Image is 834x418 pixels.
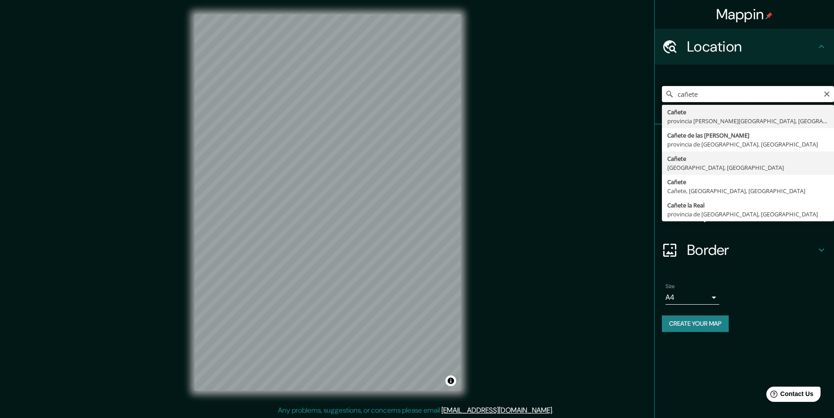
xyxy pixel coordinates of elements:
canvas: Map [194,14,461,391]
div: provincia de [GEOGRAPHIC_DATA], [GEOGRAPHIC_DATA] [667,140,829,149]
div: . [555,405,557,416]
iframe: Help widget launcher [754,383,824,408]
div: Cañete [667,177,829,186]
div: Layout [655,196,834,232]
div: Cañete [667,108,829,116]
div: Border [655,232,834,268]
input: Pick your city or area [662,86,834,102]
a: [EMAIL_ADDRESS][DOMAIN_NAME] [441,405,552,415]
div: . [553,405,555,416]
div: A4 [665,290,719,305]
h4: Location [687,38,816,56]
h4: Border [687,241,816,259]
button: Clear [823,89,830,98]
div: Cañete [667,154,829,163]
label: Size [665,283,675,290]
div: Pins [655,125,834,160]
div: Cañete la Real [667,201,829,210]
button: Create your map [662,315,729,332]
img: pin-icon.png [765,12,773,19]
button: Toggle attribution [445,375,456,386]
div: provincia [PERSON_NAME][GEOGRAPHIC_DATA], [GEOGRAPHIC_DATA] [667,116,829,125]
div: Cañete, [GEOGRAPHIC_DATA], [GEOGRAPHIC_DATA] [667,186,829,195]
h4: Mappin [716,5,773,23]
h4: Layout [687,205,816,223]
p: Any problems, suggestions, or concerns please email . [278,405,553,416]
div: [GEOGRAPHIC_DATA], [GEOGRAPHIC_DATA] [667,163,829,172]
div: Style [655,160,834,196]
div: Cañete de las [PERSON_NAME] [667,131,829,140]
div: Location [655,29,834,65]
div: provincia de [GEOGRAPHIC_DATA], [GEOGRAPHIC_DATA] [667,210,829,219]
